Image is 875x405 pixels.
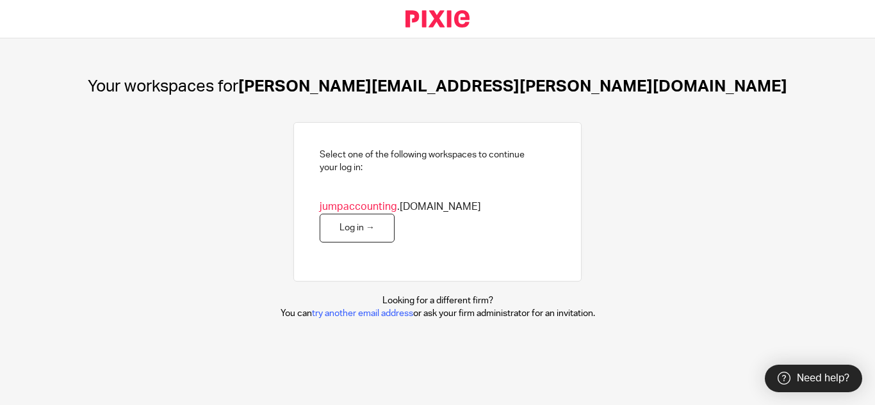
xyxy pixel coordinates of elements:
span: Your workspaces for [88,78,238,95]
h1: [PERSON_NAME][EMAIL_ADDRESS][PERSON_NAME][DOMAIN_NAME] [88,77,787,97]
span: .[DOMAIN_NAME] [320,200,481,214]
a: Log in → [320,214,395,242]
div: Need help? [765,365,862,392]
span: jumpaccounting [320,202,397,212]
h2: Select one of the following workspaces to continue your log in: [320,148,525,175]
a: try another email address [312,309,413,318]
p: Looking for a different firm? You can or ask your firm administrator for an invitation. [281,294,595,321]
